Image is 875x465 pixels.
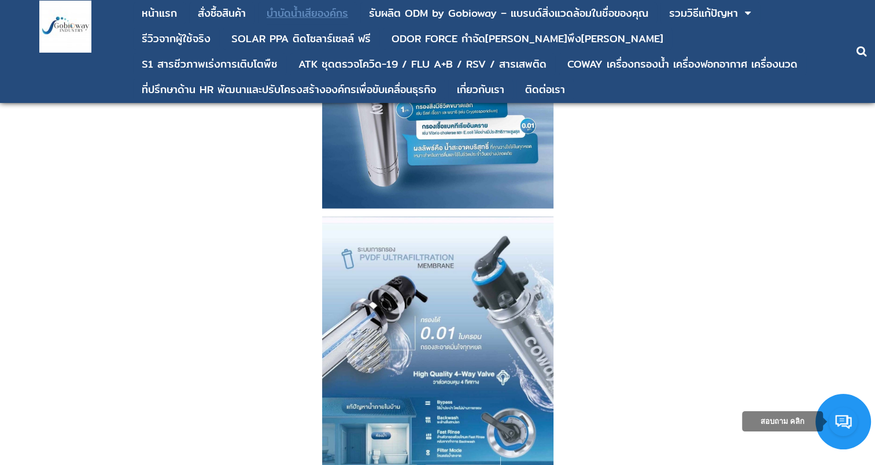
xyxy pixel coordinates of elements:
a: สั่งซื้อสินค้า [198,2,246,24]
div: รีวิวจากผู้ใช้จริง [142,34,211,44]
div: ATK ชุดตรวจโควิด-19 / FLU A+B / RSV / สารเสพติด [298,59,547,69]
a: รับผลิต ODM by Gobioway – แบรนด์สิ่งแวดล้อมในชื่อของคุณ [369,2,648,24]
img: large-1644130236041.jpg [39,1,91,53]
a: หน้าแรก [142,2,177,24]
a: SOLAR PPA ติดโซลาร์เซลล์ ฟรี [231,28,371,50]
div: หน้าแรก [142,8,177,19]
div: ODOR FORCE กำจัด[PERSON_NAME]พึง[PERSON_NAME] [392,34,663,44]
a: ที่ปรึกษาด้าน HR พัฒนาและปรับโครงสร้างองค์กรเพื่อขับเคลื่อนธุรกิจ [142,79,436,101]
div: ติดต่อเรา [525,84,565,95]
span: สอบถาม คลิก [760,417,805,426]
div: รวมวิธีแก้ปัญหา [669,8,738,19]
div: รับผลิต ODM by Gobioway – แบรนด์สิ่งแวดล้อมในชื่อของคุณ [369,8,648,19]
div: บําบัดน้ำเสียองค์กร [267,8,348,19]
a: รวมวิธีแก้ปัญหา [669,2,738,24]
a: ATK ชุดตรวจโควิด-19 / FLU A+B / RSV / สารเสพติด [298,53,547,75]
div: ที่ปรึกษาด้าน HR พัฒนาและปรับโครงสร้างองค์กรเพื่อขับเคลื่อนธุรกิจ [142,84,436,95]
a: S1 สารชีวภาพเร่งการเติบโตพืช [142,53,278,75]
a: รีวิวจากผู้ใช้จริง [142,28,211,50]
div: COWAY เครื่องกรองน้ำ เครื่องฟอกอากาศ เครื่องนวด [567,59,798,69]
div: สั่งซื้อสินค้า [198,8,246,19]
div: เกี่ยวกับเรา [457,84,504,95]
div: S1 สารชีวภาพเร่งการเติบโตพืช [142,59,278,69]
a: ODOR FORCE กำจัด[PERSON_NAME]พึง[PERSON_NAME] [392,28,663,50]
div: SOLAR PPA ติดโซลาร์เซลล์ ฟรี [231,34,371,44]
a: เกี่ยวกับเรา [457,79,504,101]
a: บําบัดน้ำเสียองค์กร [267,2,348,24]
a: ติดต่อเรา [525,79,565,101]
a: COWAY เครื่องกรองน้ำ เครื่องฟอกอากาศ เครื่องนวด [567,53,798,75]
